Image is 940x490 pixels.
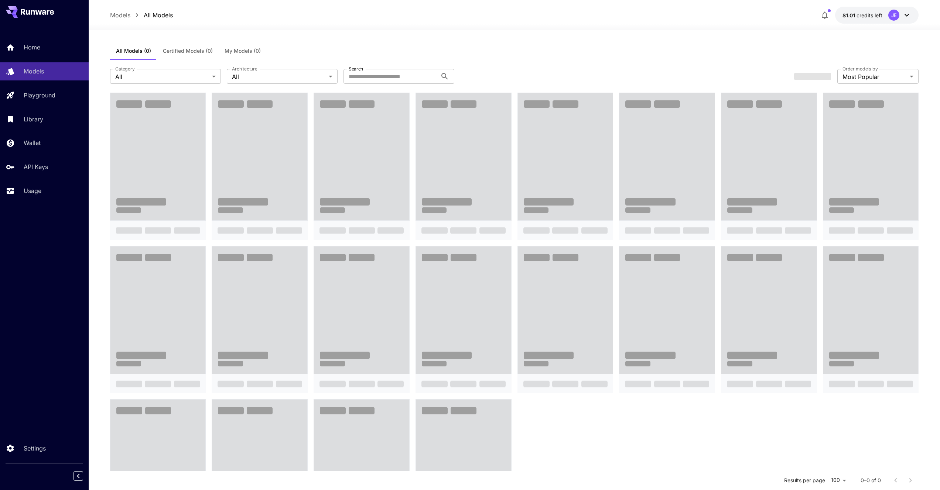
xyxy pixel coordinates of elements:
div: $1.00963 [842,11,882,19]
p: Models [24,67,44,76]
span: My Models (0) [225,48,261,54]
a: All Models [144,11,173,20]
span: $1.01 [842,12,857,18]
p: Library [24,115,43,124]
p: Playground [24,91,55,100]
div: JE [888,10,899,21]
span: All [232,72,326,81]
span: Certified Models (0) [163,48,213,54]
p: Wallet [24,138,41,147]
button: Collapse sidebar [74,471,83,481]
button: $1.00963JE [835,7,919,24]
label: Category [115,66,135,72]
span: All Models (0) [116,48,151,54]
p: Usage [24,186,41,195]
p: 0–0 of 0 [861,477,881,484]
p: Home [24,43,40,52]
p: API Keys [24,162,48,171]
span: All [115,72,209,81]
a: Models [110,11,130,20]
span: Most Popular [842,72,907,81]
div: 100 [828,475,849,486]
p: Results per page [784,477,825,484]
span: credits left [857,12,882,18]
label: Search [349,66,363,72]
p: Settings [24,444,46,453]
nav: breadcrumb [110,11,173,20]
div: Collapse sidebar [79,469,89,483]
label: Architecture [232,66,257,72]
label: Order models by [842,66,878,72]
